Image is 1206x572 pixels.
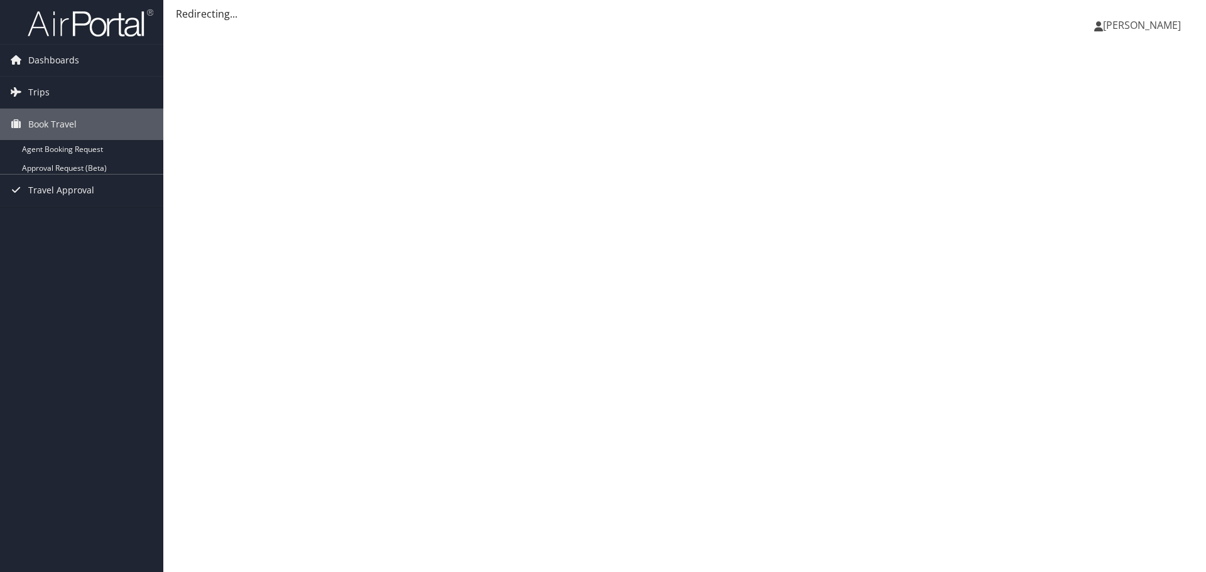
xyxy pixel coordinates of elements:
img: airportal-logo.png [28,8,153,38]
a: [PERSON_NAME] [1094,6,1193,44]
span: Dashboards [28,45,79,76]
div: Redirecting... [176,6,1193,21]
span: Trips [28,77,50,108]
span: [PERSON_NAME] [1103,18,1181,32]
span: Book Travel [28,109,77,140]
span: Travel Approval [28,175,94,206]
